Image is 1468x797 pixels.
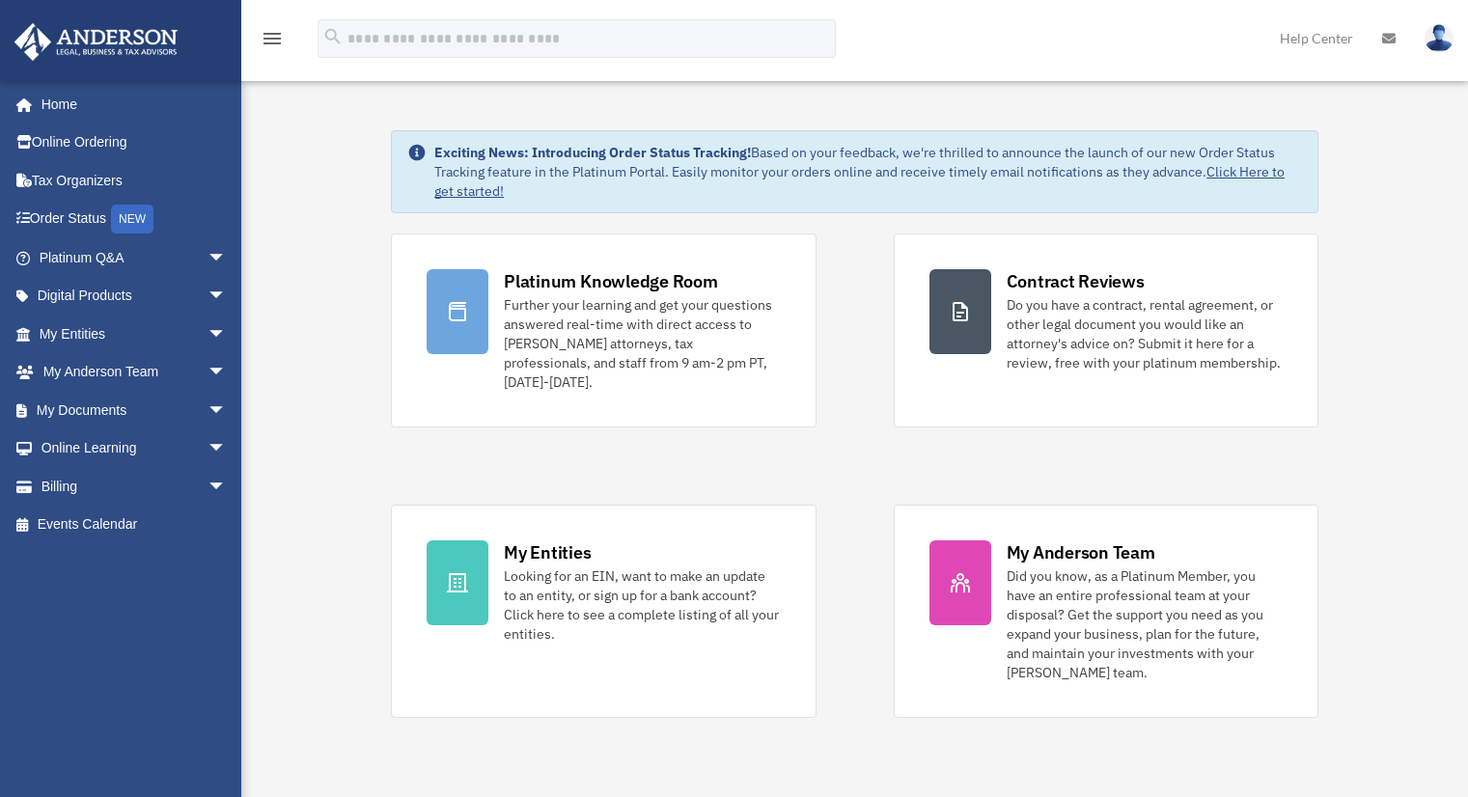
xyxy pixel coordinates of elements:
[1007,540,1155,564] div: My Anderson Team
[322,26,344,47] i: search
[14,200,256,239] a: Order StatusNEW
[14,124,256,162] a: Online Ordering
[208,238,246,278] span: arrow_drop_down
[391,234,816,427] a: Platinum Knowledge Room Further your learning and get your questions answered real-time with dire...
[208,429,246,469] span: arrow_drop_down
[208,467,246,507] span: arrow_drop_down
[14,85,246,124] a: Home
[434,143,1302,201] div: Based on your feedback, we're thrilled to announce the launch of our new Order Status Tracking fe...
[1425,24,1454,52] img: User Pic
[208,315,246,354] span: arrow_drop_down
[14,277,256,316] a: Digital Productsarrow_drop_down
[9,23,183,61] img: Anderson Advisors Platinum Portal
[208,353,246,393] span: arrow_drop_down
[391,505,816,718] a: My Entities Looking for an EIN, want to make an update to an entity, or sign up for a bank accoun...
[14,506,256,544] a: Events Calendar
[261,34,284,50] a: menu
[1007,295,1283,372] div: Do you have a contract, rental agreement, or other legal document you would like an attorney's ad...
[208,391,246,430] span: arrow_drop_down
[14,238,256,277] a: Platinum Q&Aarrow_drop_down
[14,353,256,392] a: My Anderson Teamarrow_drop_down
[504,269,718,293] div: Platinum Knowledge Room
[1007,269,1145,293] div: Contract Reviews
[504,566,780,644] div: Looking for an EIN, want to make an update to an entity, or sign up for a bank account? Click her...
[14,429,256,468] a: Online Learningarrow_drop_down
[1007,566,1283,682] div: Did you know, as a Platinum Member, you have an entire professional team at your disposal? Get th...
[111,205,153,234] div: NEW
[894,505,1318,718] a: My Anderson Team Did you know, as a Platinum Member, you have an entire professional team at your...
[208,277,246,316] span: arrow_drop_down
[894,234,1318,427] a: Contract Reviews Do you have a contract, rental agreement, or other legal document you would like...
[504,295,780,392] div: Further your learning and get your questions answered real-time with direct access to [PERSON_NAM...
[14,161,256,200] a: Tax Organizers
[14,391,256,429] a: My Documentsarrow_drop_down
[434,144,751,161] strong: Exciting News: Introducing Order Status Tracking!
[504,540,591,564] div: My Entities
[14,315,256,353] a: My Entitiesarrow_drop_down
[434,163,1285,200] a: Click Here to get started!
[14,467,256,506] a: Billingarrow_drop_down
[261,27,284,50] i: menu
